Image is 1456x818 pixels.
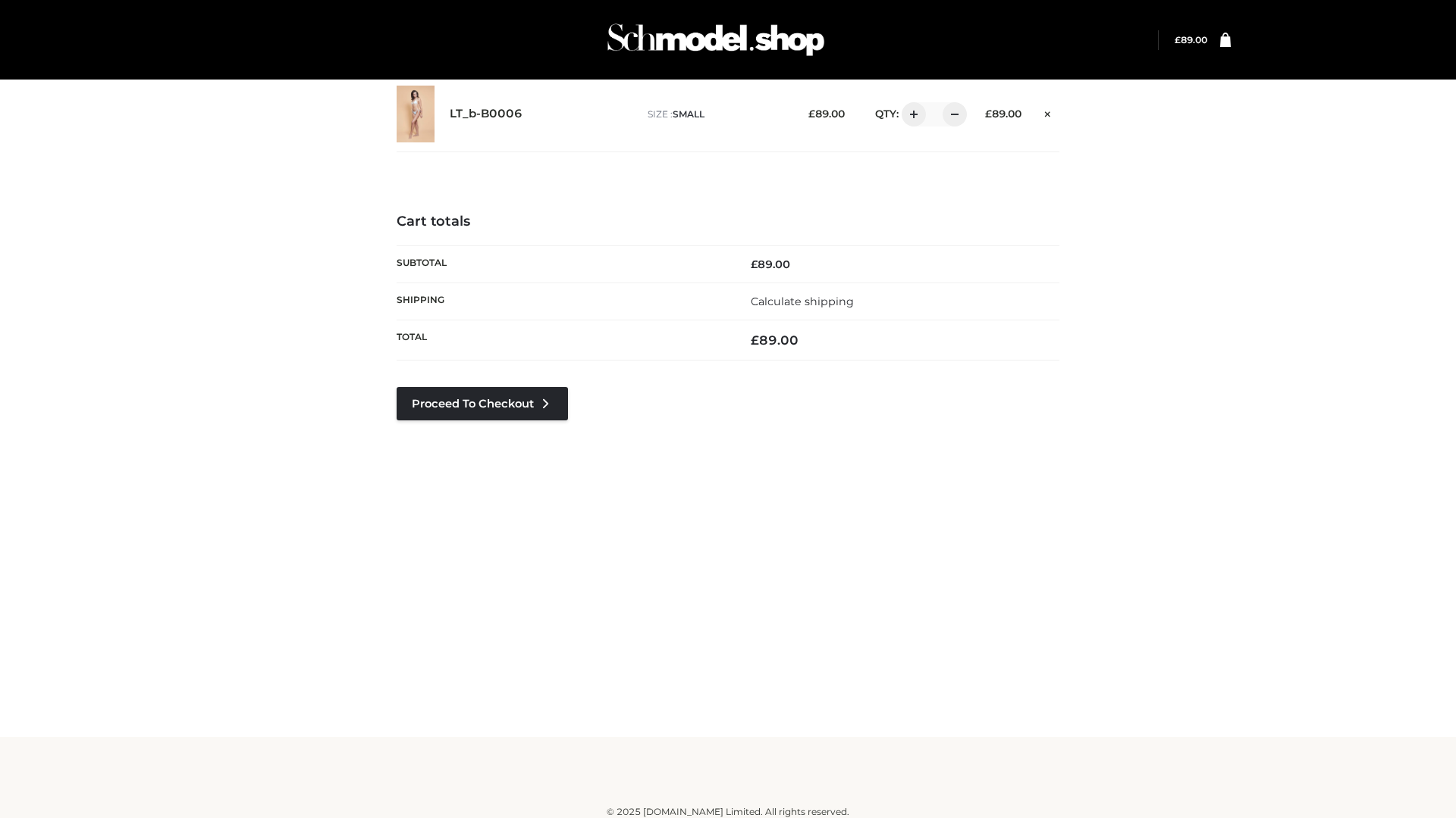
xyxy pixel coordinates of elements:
bdi: 89.00 [1175,34,1207,45]
bdi: 89.00 [808,108,845,120]
img: Schmodel Admin 964 [602,10,830,70]
a: LT_b-B0006 [450,107,522,121]
span: £ [751,258,758,271]
bdi: 89.00 [751,258,790,271]
p: size : [648,108,785,121]
bdi: 89.00 [751,333,799,348]
div: QTY: [860,102,962,126]
span: £ [1175,34,1181,45]
bdi: 89.00 [985,108,1021,120]
span: SMALL [673,108,704,120]
h4: Cart totals [397,214,1059,230]
th: Shipping [397,283,728,320]
a: £89.00 [1175,34,1207,45]
a: Remove this item [1037,102,1059,122]
a: Calculate shipping [751,295,854,308]
th: Total [397,320,728,361]
span: £ [808,108,815,120]
span: £ [985,108,992,120]
span: £ [751,333,759,348]
a: Proceed to Checkout [397,387,568,420]
th: Subtotal [397,245,728,283]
